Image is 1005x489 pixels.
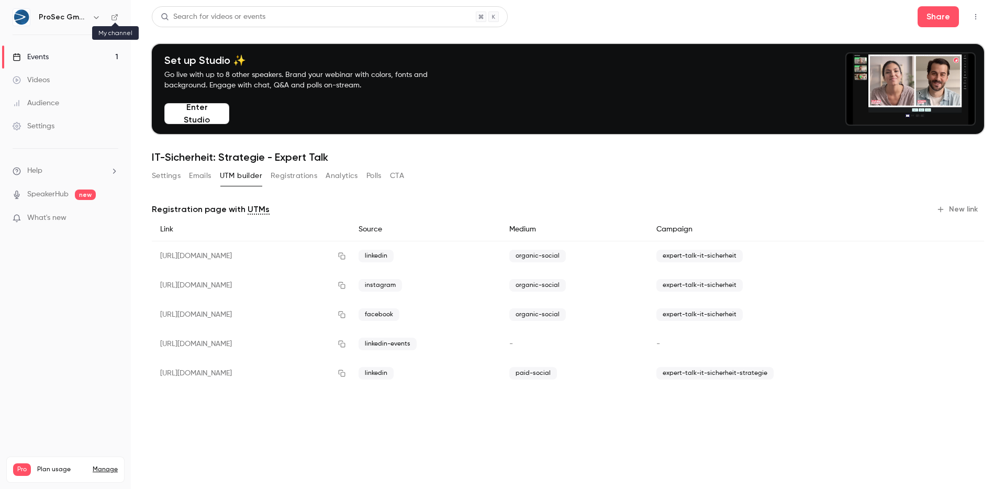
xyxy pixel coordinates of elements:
div: Events [13,52,49,62]
div: [URL][DOMAIN_NAME] [152,271,350,300]
span: instagram [359,279,402,292]
h6: ProSec GmbH [39,12,88,23]
span: - [656,340,660,348]
span: expert-talk-it-sicherheit [656,308,743,321]
button: Emails [189,168,211,184]
button: Share [918,6,959,27]
div: Settings [13,121,54,131]
span: linkedin [359,250,394,262]
a: SpeakerHub [27,189,69,200]
span: Pro [13,463,31,476]
button: Analytics [326,168,358,184]
div: Audience [13,98,59,108]
p: Registration page with [152,203,270,216]
span: organic-social [509,308,566,321]
div: [URL][DOMAIN_NAME] [152,241,350,271]
div: Campaign [648,218,917,241]
span: expert-talk-it-sicherheit [656,279,743,292]
div: [URL][DOMAIN_NAME] [152,359,350,388]
span: linkedin [359,367,394,380]
button: UTM builder [220,168,262,184]
span: paid-social [509,367,557,380]
span: new [75,190,96,200]
span: expert-talk-it-sicherheit-strategie [656,367,774,380]
span: facebook [359,308,399,321]
span: expert-talk-it-sicherheit [656,250,743,262]
span: linkedin-events [359,338,417,350]
div: Link [152,218,350,241]
li: help-dropdown-opener [13,165,118,176]
span: Help [27,165,42,176]
div: Search for videos or events [161,12,265,23]
div: [URL][DOMAIN_NAME] [152,329,350,359]
div: Videos [13,75,50,85]
h1: IT-Sicherheit: Strategie - Expert Talk [152,151,984,163]
div: [URL][DOMAIN_NAME] [152,300,350,329]
h4: Set up Studio ✨ [164,54,452,66]
button: New link [932,201,984,218]
div: Source [350,218,500,241]
p: Go live with up to 8 other speakers. Brand your webinar with colors, fonts and background. Engage... [164,70,452,91]
button: Settings [152,168,181,184]
span: organic-social [509,279,566,292]
img: ProSec GmbH [13,9,30,26]
span: What's new [27,213,66,224]
button: Polls [366,168,382,184]
span: Plan usage [37,465,86,474]
a: UTMs [248,203,270,216]
button: Enter Studio [164,103,229,124]
button: Registrations [271,168,317,184]
button: CTA [390,168,404,184]
a: Manage [93,465,118,474]
span: - [509,340,513,348]
span: organic-social [509,250,566,262]
div: Medium [501,218,648,241]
